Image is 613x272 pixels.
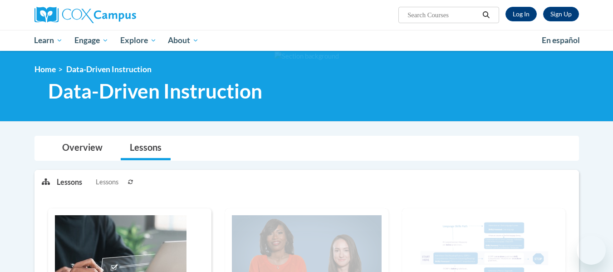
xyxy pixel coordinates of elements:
span: Lessons [96,177,118,187]
img: Section background [275,51,339,61]
span: About [168,35,199,46]
button: Search [479,10,493,20]
input: Search Courses [407,10,479,20]
a: About [162,30,205,51]
a: Engage [69,30,114,51]
span: Data-Driven Instruction [66,64,152,74]
span: Explore [120,35,157,46]
a: Overview [53,136,112,160]
div: Main menu [21,30,593,51]
a: Cox Campus [34,7,207,23]
span: Learn [34,35,63,46]
span: Data-Driven Instruction [48,79,262,103]
span: En español [542,35,580,45]
a: Register [543,7,579,21]
iframe: Button to launch messaging window [577,236,606,265]
p: Lessons [57,177,82,187]
a: Log In [505,7,537,21]
a: Lessons [121,136,171,160]
a: En español [536,31,586,50]
a: Home [34,64,56,74]
a: Learn [29,30,69,51]
img: Cox Campus [34,7,136,23]
a: Explore [114,30,162,51]
span: Engage [74,35,108,46]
